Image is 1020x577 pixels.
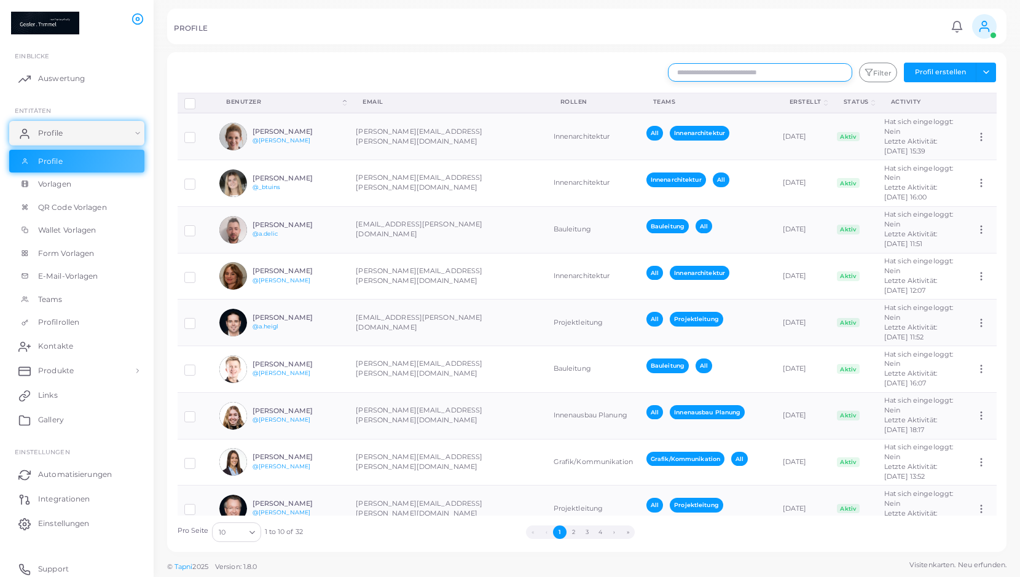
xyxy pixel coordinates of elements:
button: Go to next page [608,525,621,539]
a: Profile [9,150,144,173]
a: @[PERSON_NAME] [253,463,311,470]
span: Aktiv [837,178,860,188]
button: Go to page 4 [594,525,607,539]
button: Filter [859,63,897,82]
img: avatar [219,495,247,522]
div: Search for option [212,522,261,542]
a: Form Vorlagen [9,242,144,265]
span: Projektleitung [670,498,723,512]
img: logo [11,12,79,34]
img: avatar [219,448,247,476]
a: Profile [9,121,144,145]
h6: [PERSON_NAME] [253,407,343,415]
td: [PERSON_NAME][EMAIL_ADDRESS][PERSON_NAME][DOMAIN_NAME] [349,160,546,207]
span: Hat sich eingeloggt: Nein [884,257,953,275]
h6: [PERSON_NAME] [253,453,343,461]
td: Bauleitung [547,206,640,253]
th: Action [969,93,996,113]
button: Go to page 3 [580,525,594,539]
span: All [646,312,663,326]
img: avatar [219,123,247,150]
span: Links [38,390,58,401]
td: [PERSON_NAME][EMAIL_ADDRESS][PERSON_NAME][DOMAIN_NAME] [349,346,546,393]
a: Profilrollen [9,311,144,334]
span: Aktiv [837,132,860,142]
td: [PERSON_NAME][EMAIL_ADDRESS][PERSON_NAME][DOMAIN_NAME] [349,392,546,439]
span: Letzte Aktivität: [DATE] 13:52 [884,462,937,481]
a: Links [9,383,144,408]
span: Support [38,563,69,575]
h5: PROFILE [174,24,208,33]
div: Status [844,98,869,106]
h6: [PERSON_NAME] [253,174,343,182]
div: Erstellt [790,98,822,106]
span: Profilrollen [38,317,79,328]
h6: [PERSON_NAME] [253,500,343,508]
span: Hat sich eingeloggt: Nein [884,303,953,322]
span: All [646,405,663,419]
td: [PERSON_NAME][EMAIL_ADDRESS][PERSON_NAME][DOMAIN_NAME] [349,439,546,486]
span: Innenarchitektur [646,172,706,187]
td: [PERSON_NAME][EMAIL_ADDRESS][PERSON_NAME][DOMAIN_NAME] [349,486,546,532]
h6: [PERSON_NAME] [253,128,343,136]
td: [DATE] [776,300,830,346]
span: All [696,219,712,233]
td: [DATE] [776,486,830,532]
span: © [167,562,257,572]
span: Hat sich eingeloggt: Nein [884,396,953,414]
span: Letzte Aktivität: [DATE] 11:51 [884,230,937,248]
span: Einstellungen [15,448,69,455]
a: QR Code Vorlagen [9,196,144,219]
span: Bauleitung [646,358,689,373]
a: @a.delic [253,230,278,237]
span: Letzte Aktivität: [DATE] 12:07 [884,276,937,295]
td: Innenarchitektur [547,160,640,207]
span: Aktiv [837,504,860,514]
h6: [PERSON_NAME] [253,360,343,368]
span: Integrationen [38,494,90,505]
label: Pro Seite [178,526,209,536]
span: 2025 [192,562,208,572]
td: Bauleitung [547,346,640,393]
span: Form Vorlagen [38,248,94,259]
h6: [PERSON_NAME] [253,221,343,229]
a: @[PERSON_NAME] [253,416,311,423]
a: Vorlagen [9,172,144,196]
button: Go to page 1 [553,525,567,539]
img: avatar [219,355,247,383]
span: Innenarchitektur [670,266,729,280]
a: @[PERSON_NAME] [253,277,311,284]
td: [EMAIL_ADDRESS][PERSON_NAME][DOMAIN_NAME] [349,206,546,253]
button: Go to last page [621,525,635,539]
span: Grafik/Kommunikation [646,452,724,466]
a: Teams [9,288,144,311]
span: All [646,266,663,280]
span: Hat sich eingeloggt: Nein [884,164,953,182]
td: [DATE] [776,160,830,207]
a: @a.heigl [253,323,279,330]
span: Teams [38,294,63,305]
a: Produkte [9,358,144,383]
span: Aktiv [837,225,860,234]
div: Benutzer [226,98,340,106]
span: Bauleitung [646,219,689,233]
img: avatar [219,169,247,197]
td: [DATE] [776,439,830,486]
img: avatar [219,262,247,290]
span: All [713,172,729,187]
span: Hat sich eingeloggt: Nein [884,117,953,136]
span: Innenausbau Planung [670,405,745,419]
a: Auswertung [9,66,144,91]
td: [DATE] [776,346,830,393]
span: All [696,358,712,373]
span: Letzte Aktivität: [DATE] 18:17 [884,416,937,434]
td: Projektleitung [547,486,640,532]
span: Innenarchitektur [670,126,729,140]
div: Email [363,98,533,106]
td: [PERSON_NAME][EMAIL_ADDRESS][PERSON_NAME][DOMAIN_NAME] [349,253,546,300]
td: Innenarchitektur [547,113,640,160]
h6: [PERSON_NAME] [253,267,343,275]
ul: Pagination [303,525,858,539]
td: [DATE] [776,206,830,253]
a: @_btuins [253,184,281,190]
